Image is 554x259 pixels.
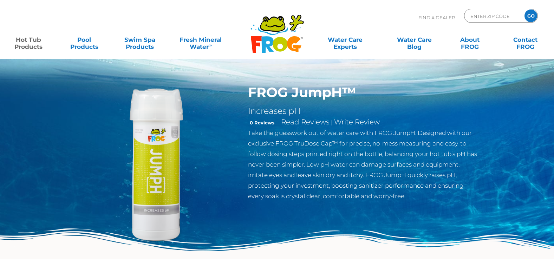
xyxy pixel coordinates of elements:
a: Swim SpaProducts [118,33,161,47]
a: PoolProducts [63,33,106,47]
a: AboutFROG [448,33,491,47]
img: JumpH-Hot-Tub-Swim-Spa-Support-Chemicals-500x500-1.png [77,84,238,245]
a: Fresh MineralWater∞ [174,33,228,47]
sup: ∞ [209,43,212,48]
a: Read Reviews [281,118,330,126]
a: Water CareBlog [393,33,436,47]
a: Hot TubProducts [7,33,50,47]
a: Write Review [334,118,380,126]
input: Zip Code Form [470,11,517,21]
h2: Increases pH [248,106,477,116]
strong: 0 Reviews [250,120,274,125]
a: Water CareExperts [310,33,380,47]
p: Take the guesswork out of water care with FROG JumpH. Designed with our exclusive FROG TruDose Ca... [248,128,477,201]
span: | [331,119,333,126]
a: ContactFROG [504,33,547,47]
h1: FROG JumpH™ [248,84,477,101]
input: GO [524,9,537,22]
p: Find A Dealer [418,9,455,26]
